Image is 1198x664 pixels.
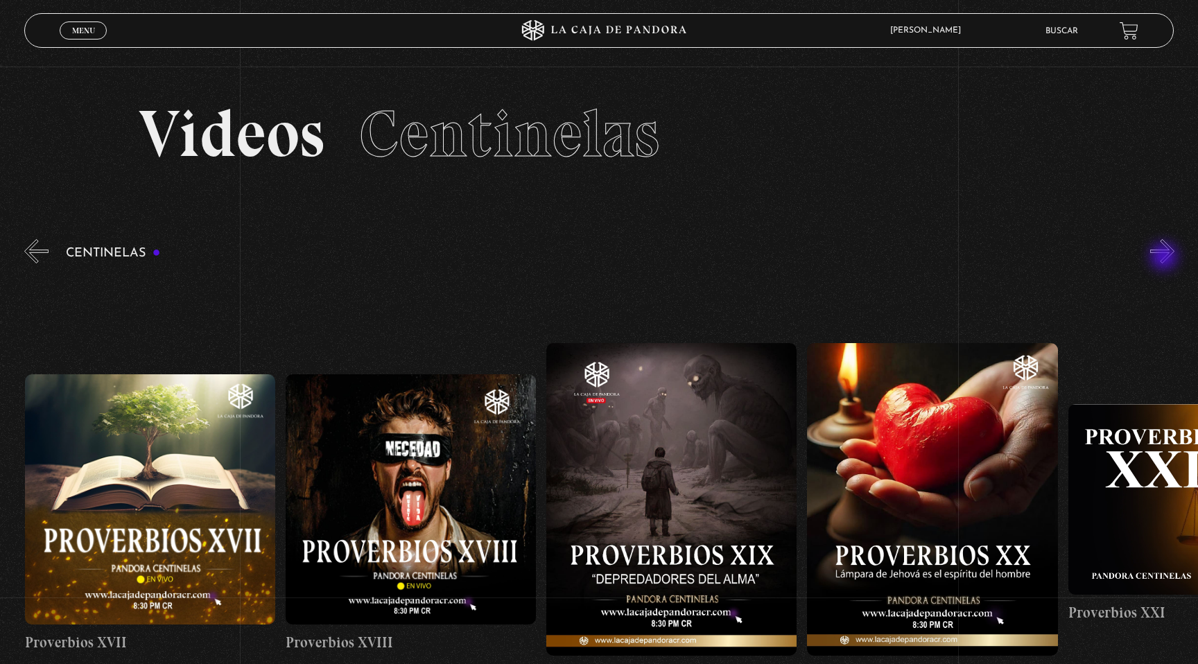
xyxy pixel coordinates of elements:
button: Previous [24,239,49,263]
span: Centinelas [359,94,659,173]
h3: Centinelas [66,247,161,260]
button: Next [1150,239,1174,263]
span: [PERSON_NAME] [883,26,975,35]
a: View your shopping cart [1120,21,1138,40]
h2: Videos [139,101,1059,167]
h4: Proverbios XVII [25,631,275,654]
span: Menu [72,26,95,35]
span: Cerrar [67,38,100,48]
a: Buscar [1045,27,1078,35]
h4: Proverbios XVIII [286,631,536,654]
